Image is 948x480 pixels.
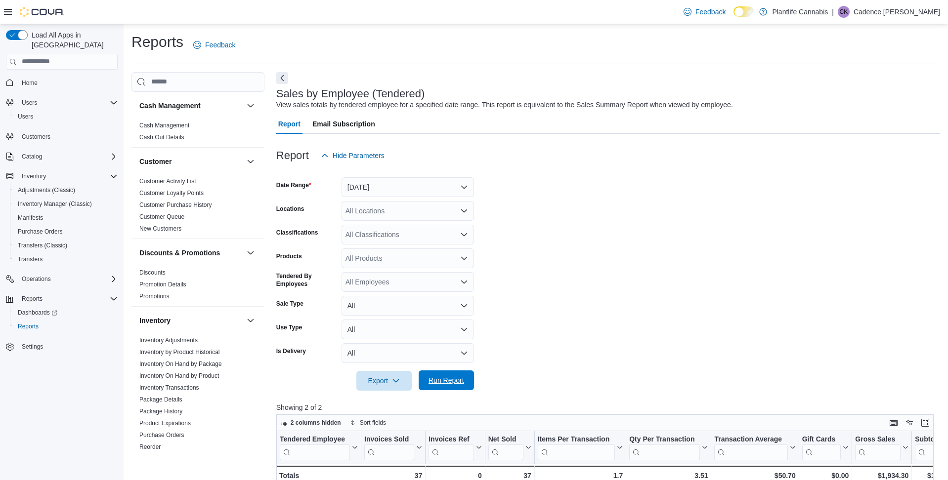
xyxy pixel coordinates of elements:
[629,435,700,444] div: Qty Per Transaction
[139,316,171,325] h3: Inventory
[139,372,219,379] a: Inventory On Hand by Product
[14,307,118,319] span: Dashboards
[276,347,306,355] label: Is Delivery
[629,435,700,460] div: Qty Per Transaction
[2,150,122,163] button: Catalog
[22,275,51,283] span: Operations
[280,435,350,460] div: Tendered Employee
[802,435,841,444] div: Gift Cards
[317,146,388,165] button: Hide Parameters
[342,296,474,316] button: All
[139,225,181,232] a: New Customers
[364,435,422,460] button: Invoices Sold
[276,100,733,110] div: View sales totals by tendered employee for a specified date range. This report is equivalent to t...
[14,198,118,210] span: Inventory Manager (Classic)
[488,435,531,460] button: Net Sold
[629,435,708,460] button: Qty Per Transaction
[312,114,375,134] span: Email Subscription
[10,252,122,266] button: Transfers
[18,341,47,353] a: Settings
[139,178,196,185] a: Customer Activity List
[276,150,309,161] h3: Report
[139,122,189,129] a: Cash Management
[18,130,118,143] span: Customers
[14,240,71,251] a: Transfers (Classic)
[342,320,474,339] button: All
[10,211,122,225] button: Manifests
[18,241,67,249] span: Transfers (Classic)
[14,212,47,224] a: Manifests
[276,229,318,237] label: Classifications
[245,100,257,112] button: Cash Management
[276,272,338,288] label: Tendered By Employees
[205,40,235,50] span: Feedback
[772,6,828,18] p: Plantlife Cannabis
[277,417,345,429] button: 2 columns hidden
[276,323,302,331] label: Use Type
[18,228,63,236] span: Purchase Orders
[6,72,118,380] nav: Complex example
[276,205,304,213] label: Locations
[419,370,474,390] button: Run Report
[139,407,182,415] span: Package History
[18,255,43,263] span: Transfers
[14,111,37,122] a: Users
[356,371,412,391] button: Export
[2,272,122,286] button: Operations
[2,169,122,183] button: Inventory
[22,172,46,180] span: Inventory
[854,6,940,18] p: Cadence [PERSON_NAME]
[333,151,385,160] span: Hide Parameters
[139,190,204,197] a: Customer Loyalty Points
[840,6,848,18] span: CK
[139,316,243,325] button: Inventory
[139,101,201,111] h3: Cash Management
[888,417,900,429] button: Keyboard shortcuts
[139,396,182,403] span: Package Details
[139,420,191,427] a: Product Expirations
[131,175,264,239] div: Customer
[14,184,79,196] a: Adjustments (Classic)
[714,435,787,444] div: Transaction Average
[14,226,67,238] a: Purchase Orders
[488,435,523,460] div: Net Sold
[278,114,301,134] span: Report
[14,198,96,210] a: Inventory Manager (Classic)
[14,212,118,224] span: Manifests
[22,99,37,107] span: Users
[342,177,474,197] button: [DATE]
[28,30,118,50] span: Load All Apps in [GEOGRAPHIC_DATA]
[280,435,358,460] button: Tendered Employee
[10,183,122,197] button: Adjustments (Classic)
[680,2,730,22] a: Feedback
[695,7,726,17] span: Feedback
[537,435,615,460] div: Items Per Transaction
[2,339,122,354] button: Settings
[18,293,46,305] button: Reports
[14,111,118,122] span: Users
[276,252,302,260] label: Products
[10,306,122,320] a: Dashboards
[139,431,184,439] span: Purchase Orders
[2,129,122,144] button: Customers
[18,77,42,89] a: Home
[904,417,915,429] button: Display options
[131,334,264,469] div: Inventory
[139,248,220,258] h3: Discounts & Promotions
[22,343,43,351] span: Settings
[139,134,184,141] a: Cash Out Details
[714,435,795,460] button: Transaction Average
[245,156,257,167] button: Customer
[18,293,118,305] span: Reports
[360,419,386,427] span: Sort fields
[245,247,257,259] button: Discounts & Promotions
[139,157,243,166] button: Customer
[364,435,414,460] div: Invoices Sold
[139,269,166,277] span: Discounts
[14,320,43,332] a: Reports
[18,97,118,109] span: Users
[139,281,186,288] a: Promotion Details
[460,207,468,215] button: Open list of options
[488,435,523,444] div: Net Sold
